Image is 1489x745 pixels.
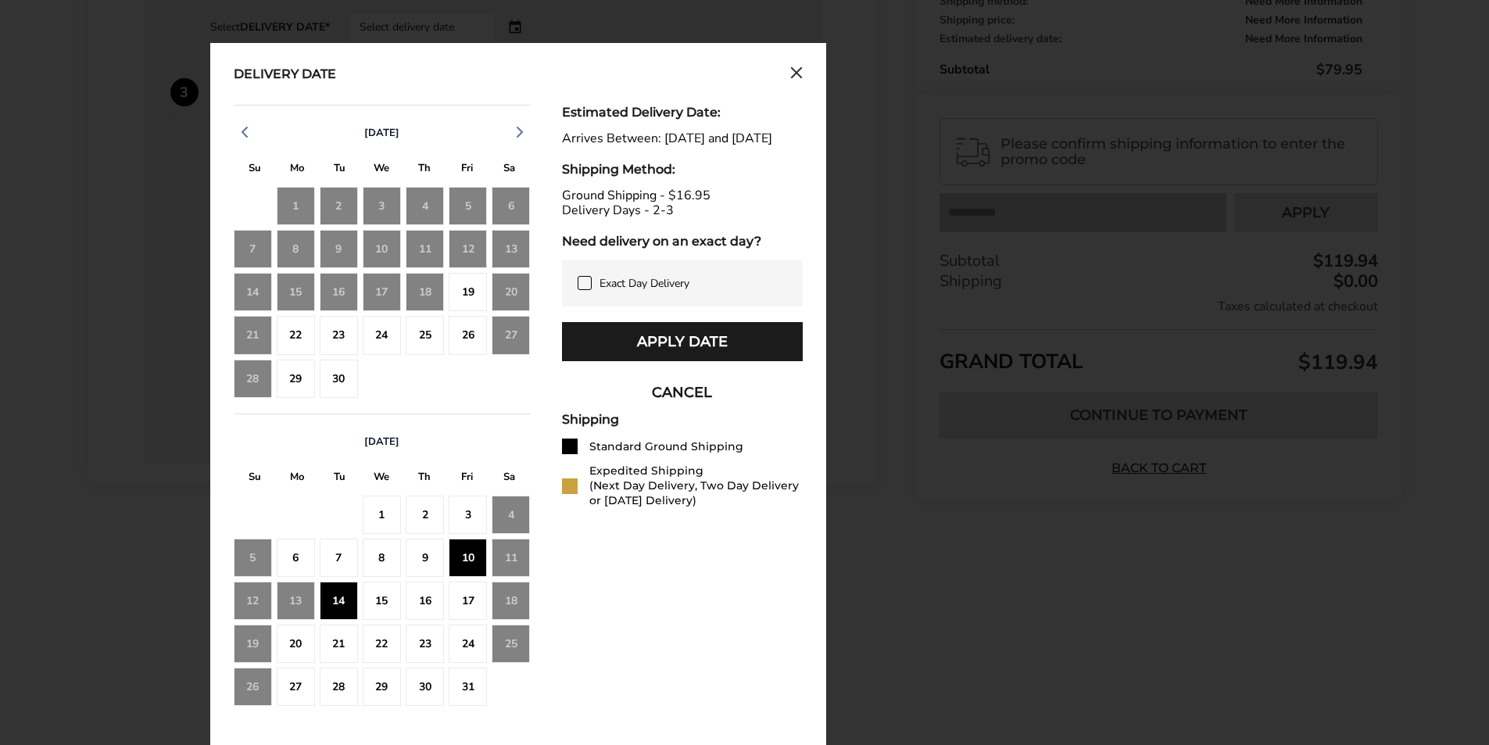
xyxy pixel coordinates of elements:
[589,464,803,508] div: Expedited Shipping (Next Day Delivery, Two Day Delivery or [DATE] Delivery)
[358,435,406,449] button: [DATE]
[600,276,689,291] span: Exact Day Delivery
[488,467,530,491] div: S
[562,105,803,120] div: Estimated Delivery Date:
[234,66,336,84] div: Delivery Date
[562,373,803,412] button: CANCEL
[318,158,360,182] div: T
[562,412,803,427] div: Shipping
[318,467,360,491] div: T
[276,158,318,182] div: M
[360,158,403,182] div: W
[562,131,803,146] div: Arrives Between: [DATE] and [DATE]
[358,126,406,140] button: [DATE]
[403,158,446,182] div: T
[446,158,488,182] div: F
[562,188,803,218] div: Ground Shipping - $16.95 Delivery Days - 2-3
[234,467,276,491] div: S
[234,158,276,182] div: S
[276,467,318,491] div: M
[790,66,803,84] button: Close calendar
[364,126,399,140] span: [DATE]
[403,467,446,491] div: T
[488,158,530,182] div: S
[446,467,488,491] div: F
[562,322,803,361] button: Apply Date
[562,234,803,249] div: Need delivery on an exact day?
[360,467,403,491] div: W
[562,162,803,177] div: Shipping Method:
[364,435,399,449] span: [DATE]
[589,439,743,454] div: Standard Ground Shipping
